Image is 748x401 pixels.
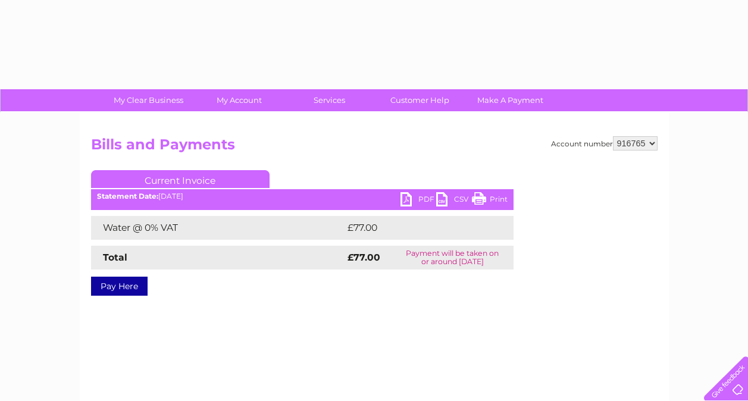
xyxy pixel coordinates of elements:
a: Services [280,89,378,111]
a: Current Invoice [91,170,270,188]
a: PDF [400,192,436,209]
td: £77.00 [345,216,489,240]
strong: £77.00 [348,252,380,263]
h2: Bills and Payments [91,136,658,159]
a: My Clear Business [99,89,198,111]
td: Water @ 0% VAT [91,216,345,240]
td: Payment will be taken on or around [DATE] [392,246,513,270]
div: Account number [551,136,658,151]
a: Pay Here [91,277,148,296]
a: Make A Payment [461,89,559,111]
a: CSV [436,192,472,209]
a: My Account [190,89,288,111]
a: Customer Help [371,89,469,111]
strong: Total [103,252,127,263]
a: Print [472,192,508,209]
b: Statement Date: [97,192,158,200]
div: [DATE] [91,192,514,200]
